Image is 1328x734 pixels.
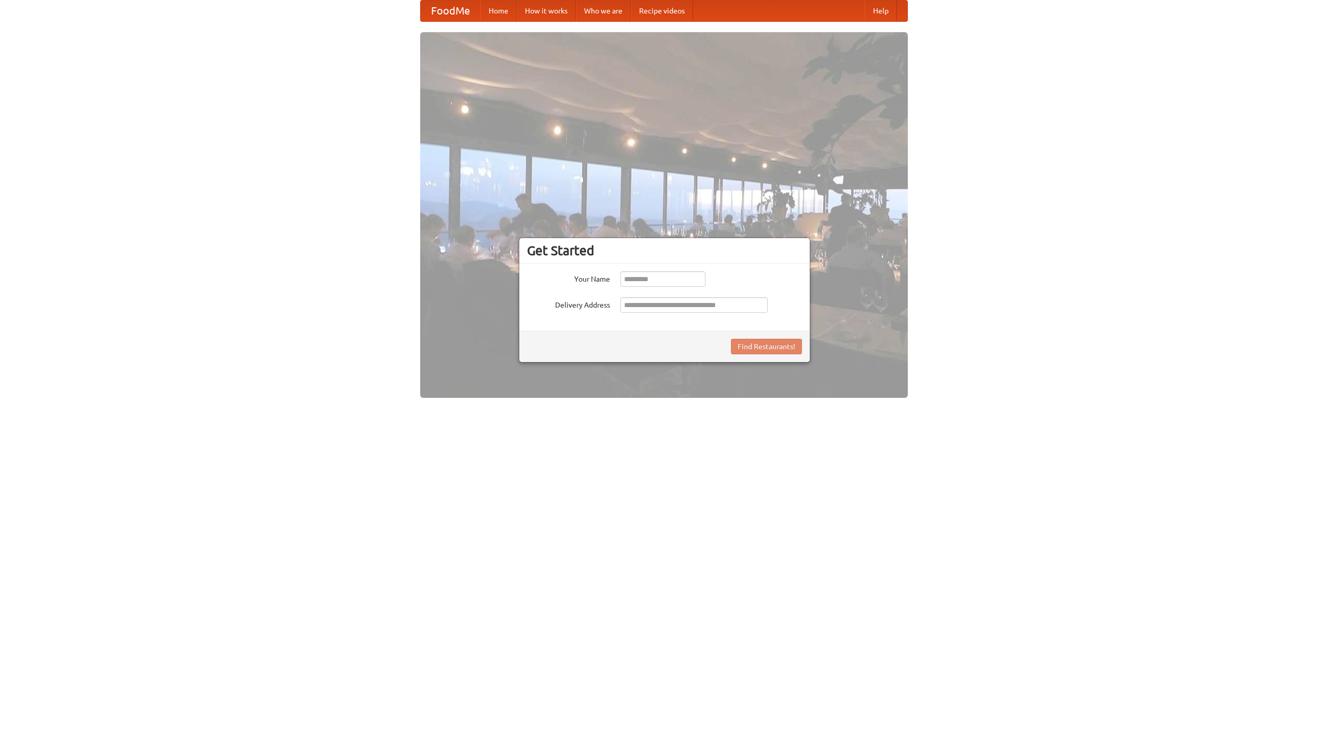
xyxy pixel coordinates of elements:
button: Find Restaurants! [731,339,802,354]
a: Help [865,1,897,21]
a: How it works [517,1,576,21]
a: Home [480,1,517,21]
label: Your Name [527,271,610,284]
label: Delivery Address [527,297,610,310]
a: FoodMe [421,1,480,21]
a: Who we are [576,1,631,21]
h3: Get Started [527,243,802,258]
a: Recipe videos [631,1,693,21]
